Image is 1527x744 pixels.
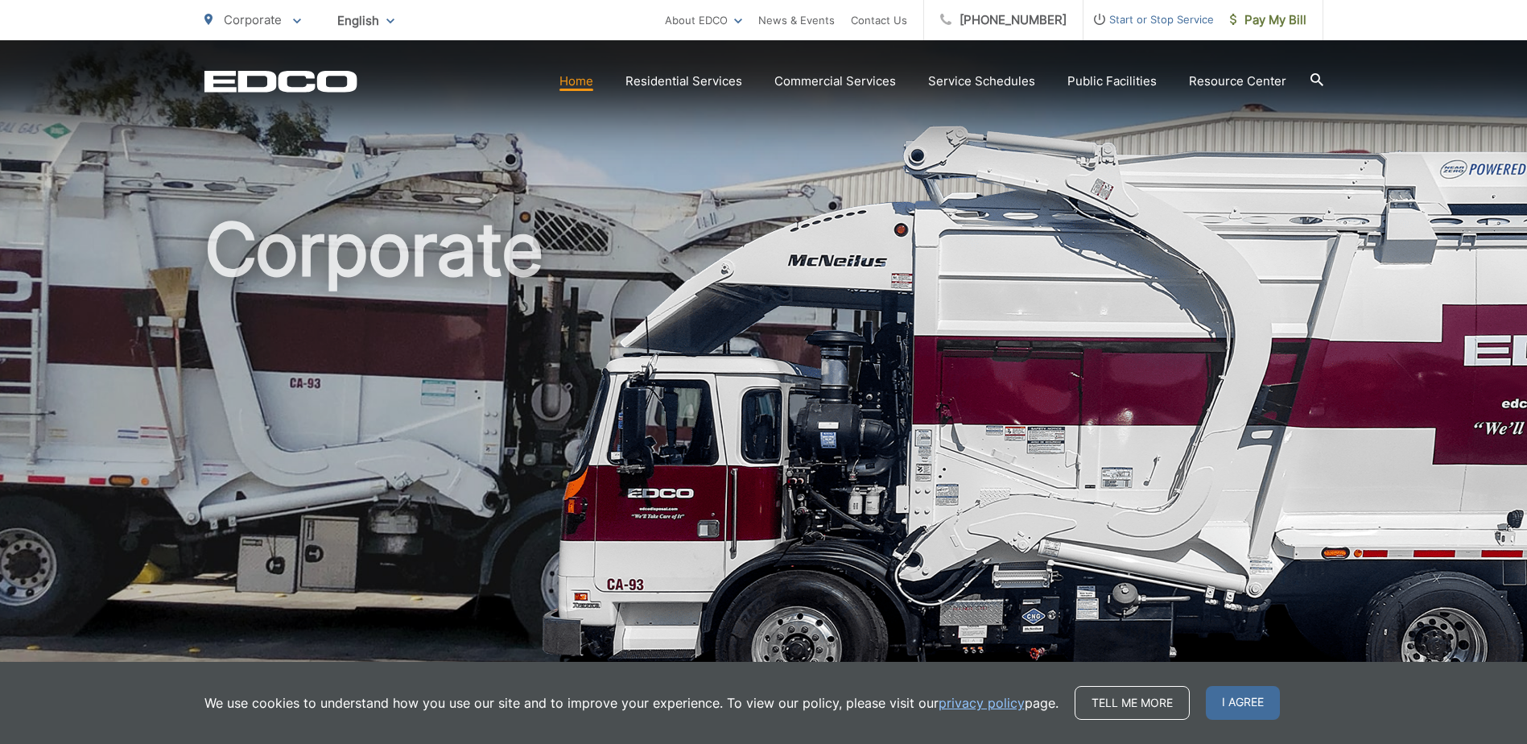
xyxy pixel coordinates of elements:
span: Corporate [224,12,282,27]
span: English [325,6,407,35]
a: Public Facilities [1067,72,1157,91]
a: Tell me more [1075,686,1190,720]
a: Home [559,72,593,91]
span: Pay My Bill [1230,10,1306,30]
p: We use cookies to understand how you use our site and to improve your experience. To view our pol... [204,693,1059,713]
h1: Corporate [204,209,1323,719]
a: privacy policy [939,693,1025,713]
a: Resource Center [1189,72,1286,91]
a: Contact Us [851,10,907,30]
a: Service Schedules [928,72,1035,91]
a: EDCD logo. Return to the homepage. [204,70,357,93]
a: News & Events [758,10,835,30]
a: Residential Services [625,72,742,91]
span: I agree [1206,686,1280,720]
a: Commercial Services [774,72,896,91]
a: About EDCO [665,10,742,30]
